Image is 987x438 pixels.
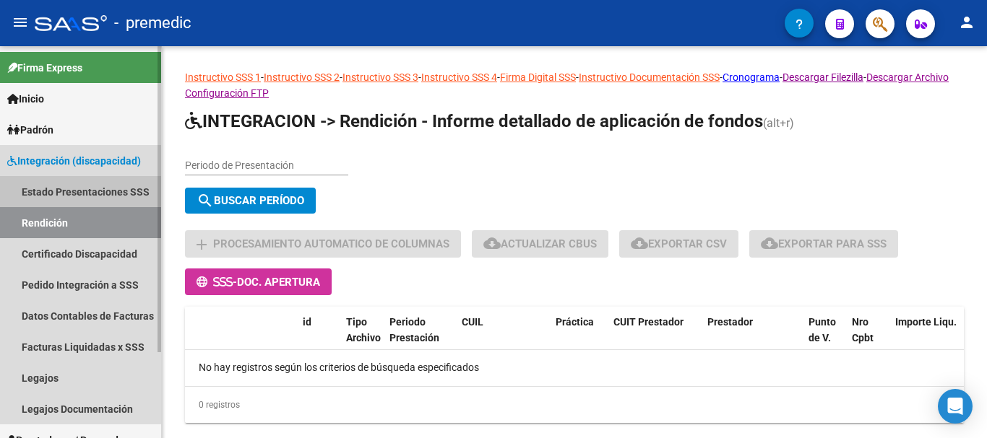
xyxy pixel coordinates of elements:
datatable-header-cell: CUIT Prestador [608,307,702,370]
div: No hay registros según los criterios de búsqueda especificados [185,350,964,386]
span: Nro Cpbt [852,316,874,344]
mat-icon: search [197,192,214,209]
datatable-header-cell: id [297,307,340,370]
datatable-header-cell: Periodo Prestación [384,307,456,370]
div: 0 registros [185,387,964,423]
span: CUIT Prestador [613,316,684,328]
div: Open Intercom Messenger [938,389,973,424]
a: Instructivo SSS 2 [264,71,340,83]
span: CUIL [462,316,483,328]
span: - [197,276,237,289]
span: (alt+r) [763,116,794,130]
span: Periodo Prestación [389,316,439,344]
span: Tipo Archivo [346,316,381,344]
a: Cronograma [723,71,780,83]
a: Instructivo Documentación SSS [579,71,720,83]
button: Procesamiento automatico de columnas [185,230,461,257]
datatable-header-cell: Nro Cpbt [846,307,889,370]
mat-icon: cloud_download [761,235,778,252]
button: -Doc. Apertura [185,268,332,295]
button: Actualizar CBUs [472,230,608,257]
datatable-header-cell: Tipo Archivo [340,307,384,370]
button: Buscar Período [185,188,316,214]
datatable-header-cell: Prestador [702,307,803,370]
datatable-header-cell: CUIL [456,307,550,370]
span: Práctica [556,316,594,328]
a: Instructivo SSS 3 [342,71,418,83]
datatable-header-cell: Punto de V. [803,307,846,370]
button: Exportar para SSS [749,230,898,257]
span: Doc. Apertura [237,276,320,289]
span: Firma Express [7,60,82,76]
mat-icon: cloud_download [483,235,501,252]
span: - premedic [114,7,191,39]
span: Exportar para SSS [761,237,887,250]
span: Padrón [7,122,53,138]
span: Actualizar CBUs [483,237,597,250]
mat-icon: cloud_download [631,235,648,252]
p: - - - - - - - - [185,69,964,101]
span: Inicio [7,91,44,107]
span: Exportar CSV [631,237,727,250]
datatable-header-cell: Importe Liqu. [889,307,969,370]
span: id [303,316,311,328]
button: Exportar CSV [619,230,738,257]
a: Descargar Filezilla [783,71,863,83]
span: Importe Liqu. [895,316,957,328]
span: Buscar Período [197,194,304,207]
span: Punto de V. [809,316,836,344]
span: Prestador [707,316,753,328]
a: Instructivo SSS 1 [185,71,261,83]
span: Procesamiento automatico de columnas [213,238,449,251]
a: Firma Digital SSS [500,71,576,83]
mat-icon: person [958,14,975,31]
span: INTEGRACION -> Rendición - Informe detallado de aplicación de fondos [185,111,763,131]
datatable-header-cell: Práctica [550,307,608,370]
mat-icon: add [193,236,210,253]
span: Integración (discapacidad) [7,153,141,169]
mat-icon: menu [12,14,29,31]
a: Instructivo SSS 4 [421,71,497,83]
